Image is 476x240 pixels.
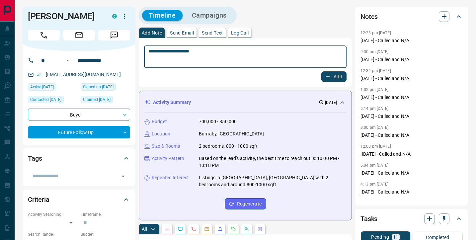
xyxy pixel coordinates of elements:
button: Campaigns [185,10,233,21]
div: Sun Jul 27 2025 [28,83,77,93]
svg: Requests [231,226,236,232]
p: [DATE] - Called and N/A [360,113,463,120]
svg: Agent Actions [257,226,263,232]
button: Add [321,71,347,82]
span: Email [63,30,95,40]
a: [EMAIL_ADDRESS][DOMAIN_NAME] [46,72,121,77]
p: Burnaby, [GEOGRAPHIC_DATA] [199,130,264,137]
p: Actively Searching: [28,211,77,217]
p: Send Email [170,31,194,35]
p: [DATE] - Called and N/A [360,170,463,177]
span: Active [DATE] [30,84,54,90]
div: condos.ca [112,14,117,19]
p: 1:02 pm [DATE] [360,87,389,92]
p: Pending [371,235,389,239]
span: Signed up [DATE] [83,84,114,90]
p: Budget [152,118,167,125]
p: Send Text [202,31,223,35]
p: Size & Rooms [152,143,180,150]
div: Tue Jul 11 2023 [81,83,130,93]
p: 3:00 pm [DATE] [360,125,389,130]
p: Completed [426,235,449,240]
p: [DATE] - Called and N/A [360,132,463,139]
p: Timeframe: [81,211,130,217]
p: 6:04 pm [DATE] [360,163,389,168]
svg: Emails [204,226,209,232]
p: Search Range: [28,231,77,237]
div: Thu Dec 07 2023 [81,96,130,105]
p: Log Call [231,31,249,35]
p: 6:14 pm [DATE] [360,106,389,111]
p: 9:30 am [DATE] [360,49,389,54]
svg: Opportunities [244,226,249,232]
p: Budget: [81,231,130,237]
p: 12:34 pm [DATE] [360,68,391,73]
p: Based on the lead's activity, the best time to reach out is: 10:00 PM - 10:18 PM [199,155,346,169]
div: Activity Summary[DATE] [144,96,346,109]
svg: Calls [191,226,196,232]
svg: Lead Browsing Activity [178,226,183,232]
h2: Tasks [360,213,377,224]
span: Call [28,30,60,40]
p: Location [152,130,170,137]
p: [DATE] - Called and N/A [360,75,463,82]
p: 2 bedrooms, 800 - 1000 sqft [199,143,258,150]
h2: Criteria [28,194,49,205]
p: [DATE] - Called and N/A [360,37,463,44]
p: 700,000 - 850,000 [199,118,237,125]
p: 4:13 pm [DATE] [360,182,389,187]
p: [DATE] - Called and N/A [360,189,463,196]
div: Notes [360,9,463,25]
p: 11 [393,235,399,239]
p: 12:00 pm [DATE] [360,144,391,149]
div: Tags [28,150,130,166]
h2: Tags [28,153,42,164]
div: Fri Aug 08 2025 [28,96,77,105]
p: 1:25 pm [DATE] [360,201,389,205]
span: Claimed [DATE] [83,96,111,103]
p: -[DATE] - Called and N/A [360,151,463,158]
h2: Notes [360,11,378,22]
p: All [142,227,147,231]
button: Timeline [142,10,183,21]
svg: Listing Alerts [217,226,223,232]
span: Contacted [DATE] [30,96,61,103]
div: Future Follow Up [28,126,130,138]
svg: Notes [164,226,170,232]
div: Buyer [28,109,130,121]
p: [DATE] - Called and N/A [360,56,463,63]
p: Activity Summary [153,99,191,106]
p: Activity Pattern [152,155,184,162]
div: Tasks [360,211,463,227]
p: Repeated Interest [152,174,189,181]
p: 12:28 pm [DATE] [360,31,391,35]
p: [DATE] [325,100,337,106]
svg: Email Verified [37,72,41,77]
h1: [PERSON_NAME] [28,11,102,22]
p: Listings in [GEOGRAPHIC_DATA], [GEOGRAPHIC_DATA] with 2 bedrooms and around 800-1000 sqft [199,174,346,188]
p: Add Note [142,31,162,35]
p: [DATE] - Called and N/A [360,94,463,101]
button: Regenerate [225,198,266,209]
button: Open [119,172,128,181]
button: Open [64,56,72,64]
span: Message [98,30,130,40]
div: Criteria [28,192,130,207]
